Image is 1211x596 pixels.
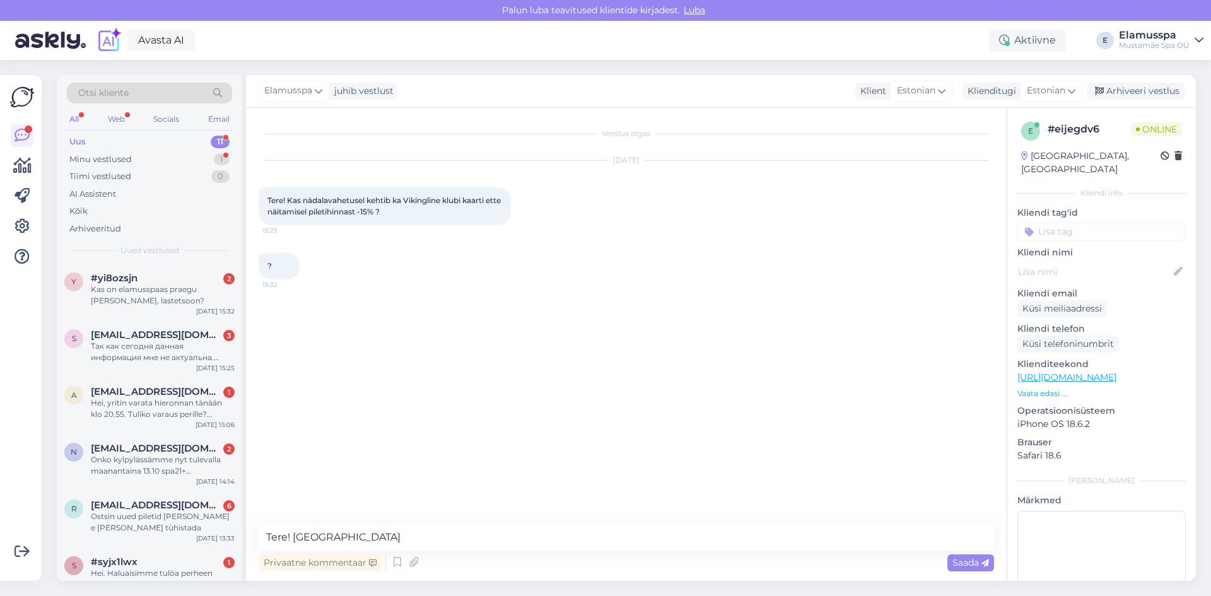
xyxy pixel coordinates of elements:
div: Socials [151,111,182,127]
p: Safari 18.6 [1017,449,1186,462]
div: [DATE] 15:32 [196,307,235,316]
span: n [71,447,77,457]
div: AI Assistent [69,188,116,201]
div: Ostsin uued piletid [PERSON_NAME] e [PERSON_NAME] tühistada [91,511,235,534]
span: r [71,504,77,513]
p: iPhone OS 18.6.2 [1017,418,1186,431]
div: Mustamäe Spa OÜ [1119,40,1190,50]
div: [DATE] 14:14 [196,477,235,486]
div: 11 [211,136,230,148]
span: Luba [680,4,709,16]
div: All [67,111,81,127]
a: ElamusspaMustamäe Spa OÜ [1119,30,1203,50]
div: Kliendi info [1017,187,1186,199]
div: 6 [223,500,235,511]
span: nestori.naykki@gmail.com [91,443,222,454]
input: Lisa nimi [1018,265,1171,279]
p: Kliendi nimi [1017,246,1186,259]
span: s3650mary@gmail.com [91,329,222,341]
span: rainlillevali@gmail.com [91,500,222,511]
span: 15:32 [262,280,310,289]
div: Kas on elamusspaas praegu [PERSON_NAME], lastetsoon? [91,284,235,307]
div: Kõik [69,205,88,218]
span: Otsi kliente [78,86,129,100]
div: E [1096,32,1114,49]
input: Lisa tag [1017,222,1186,241]
div: [DATE] 15:25 [196,363,235,373]
a: [URL][DOMAIN_NAME] [1017,371,1116,383]
div: [DATE] [259,155,994,166]
div: juhib vestlust [329,85,394,98]
span: s [72,561,76,570]
div: 1 [223,387,235,398]
div: [DATE] 15:06 [196,420,235,429]
div: # eijegdv6 [1048,122,1131,137]
div: Vestlus algas [259,128,994,139]
div: [GEOGRAPHIC_DATA], [GEOGRAPHIC_DATA] [1021,149,1161,176]
span: Estonian [1027,84,1065,98]
p: Brauser [1017,436,1186,449]
div: Privaatne kommentaar [259,554,382,571]
span: e [1028,126,1033,136]
span: ? [267,261,272,271]
div: 2 [223,443,235,455]
p: Operatsioonisüsteem [1017,404,1186,418]
div: Küsi meiliaadressi [1017,300,1107,317]
div: Elamusspa [1119,30,1190,40]
div: [PERSON_NAME] [1017,475,1186,486]
p: Kliendi email [1017,287,1186,300]
span: y [71,277,76,286]
textarea: Tere! [GEOGRAPHIC_DATA] [259,524,994,551]
div: Onko kylpylässämme nyt tulevalla maanantaina 13.10 spa21+ [PERSON_NAME] hinnoissa lomakauden hinn... [91,454,235,477]
p: Kliendi telefon [1017,322,1186,336]
div: Minu vestlused [69,153,132,166]
div: Hei, yritin varata hieronnan tänään klo 20.55. Tuliko varaus perille? Ystävällisin terveisin, [PE... [91,397,235,420]
span: s [72,334,76,343]
span: a [71,390,77,400]
span: Uued vestlused [120,245,179,256]
span: Tere! Kas nädalavahetusel kehtib ka Vikingline klubi kaarti ette näitamisel piletihinnast -15% ? [267,196,503,216]
div: Klient [855,85,886,98]
a: Avasta AI [127,30,195,51]
div: Web [105,111,127,127]
span: Online [1131,122,1182,136]
div: Tiimi vestlused [69,170,131,183]
div: Arhiveeri vestlus [1087,83,1185,100]
span: #syjx1lwx [91,556,137,568]
div: Hei. Haluaisimme tulöa perheen kanssa [PERSON_NAME] tiistaina 14.10. Tarvitseeko meidän ostaa lip... [91,568,235,590]
div: Küsi telefoninumbrit [1017,336,1119,353]
div: 0 [211,170,230,183]
div: Arhiveeritud [69,223,121,235]
div: 1 [223,557,235,568]
div: 2 [223,273,235,284]
span: Elamusspa [264,84,312,98]
p: Märkmed [1017,494,1186,507]
p: Klienditeekond [1017,358,1186,371]
div: Klienditugi [962,85,1016,98]
p: Vaata edasi ... [1017,388,1186,399]
div: 3 [223,330,235,341]
span: anukivihrju@hotmail.com [91,386,222,397]
div: Так как сегодня данная информация мне не актуальна. Прошу прислать мне свободное время детского б... [91,341,235,363]
span: Estonian [897,84,935,98]
img: explore-ai [96,27,122,54]
div: 1 [214,153,230,166]
span: #yi8ozsjn [91,272,137,284]
p: Kliendi tag'id [1017,206,1186,219]
div: Email [206,111,232,127]
div: [DATE] 13:33 [196,534,235,543]
div: Uus [69,136,86,148]
span: 15:25 [262,226,310,235]
div: Aktiivne [989,29,1066,52]
span: Saada [952,557,989,568]
img: Askly Logo [10,85,34,109]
